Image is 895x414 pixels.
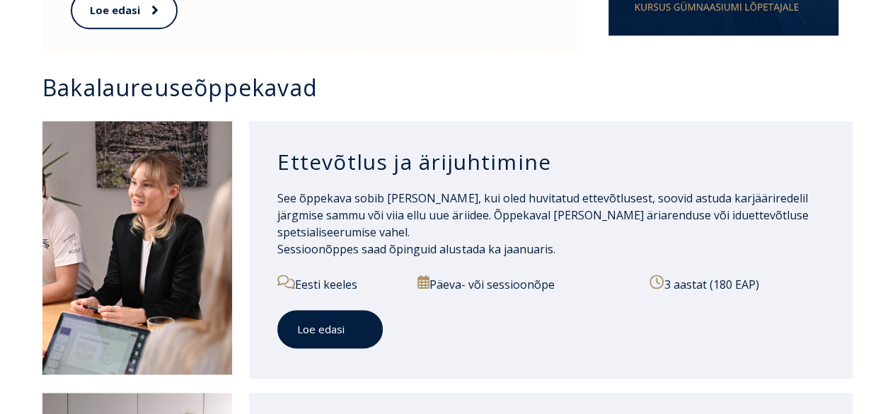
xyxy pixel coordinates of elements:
p: Päeva- või sessioonõpe [417,275,638,293]
p: 3 aastat (180 EAP) [649,275,824,293]
a: Loe edasi [277,310,383,349]
p: Eesti keeles [277,275,405,293]
img: Ettevõtlus ja ärijuhtimine [42,121,232,374]
h3: Ettevõtlus ja ärijuhtimine [277,149,824,176]
h3: Bakalaureuseõppekavad [42,75,867,100]
span: See õppekava sobib [PERSON_NAME], kui oled huvitatud ettevõtlusest, soovid astuda karjääriredelil... [277,190,808,257]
